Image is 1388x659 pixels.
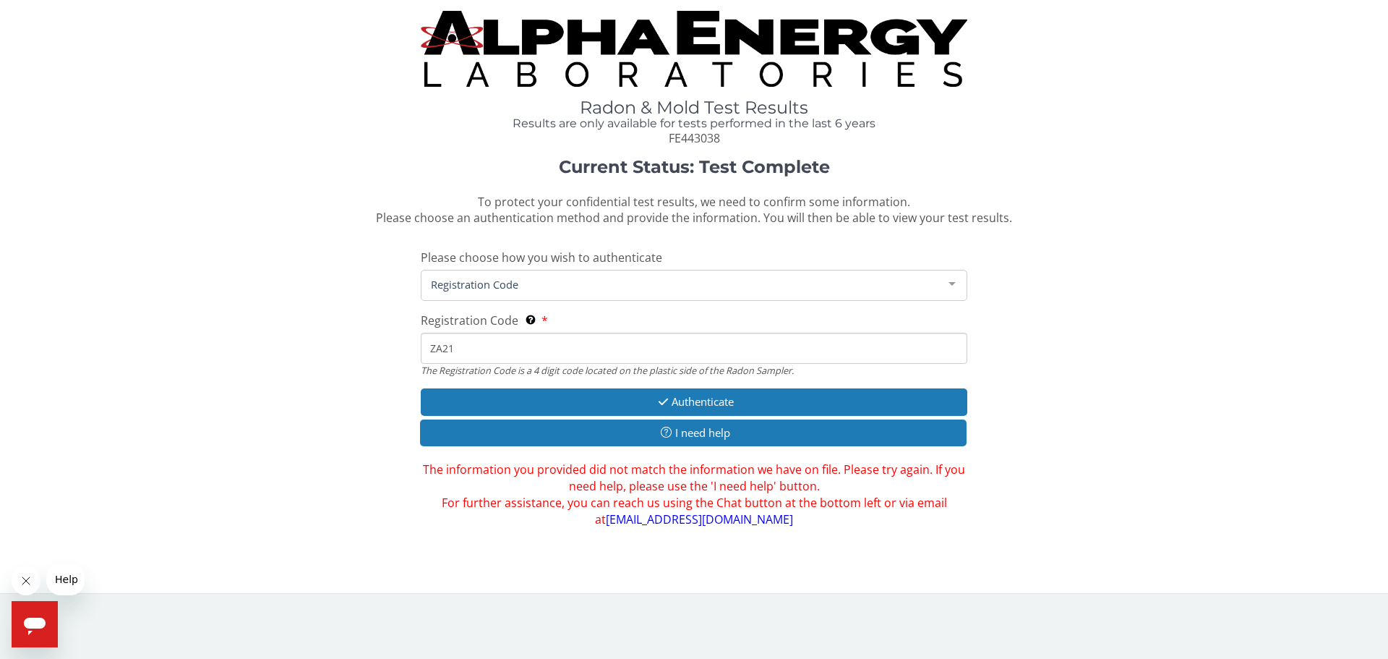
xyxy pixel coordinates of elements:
[12,601,58,647] iframe: Button to launch messaging window
[12,566,40,595] iframe: Close message
[559,156,830,177] strong: Current Status: Test Complete
[421,250,662,265] span: Please choose how you wish to authenticate
[420,420,967,446] button: I need help
[421,11,967,87] img: TightCrop.jpg
[421,388,967,415] button: Authenticate
[427,276,938,292] span: Registration Code
[421,462,967,527] span: The information you provided did not match the information we have on file. Please try again. If ...
[606,511,793,527] a: [EMAIL_ADDRESS][DOMAIN_NAME]
[421,117,967,130] h4: Results are only available for tests performed in the last 6 years
[421,98,967,117] h1: Radon & Mold Test Results
[376,194,1012,226] span: To protect your confidential test results, we need to confirm some information. Please choose an ...
[421,313,518,328] span: Registration Code
[421,364,967,377] div: The Registration Code is a 4 digit code located on the plastic side of the Radon Sampler.
[669,130,720,146] span: FE443038
[46,564,85,595] iframe: Message from company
